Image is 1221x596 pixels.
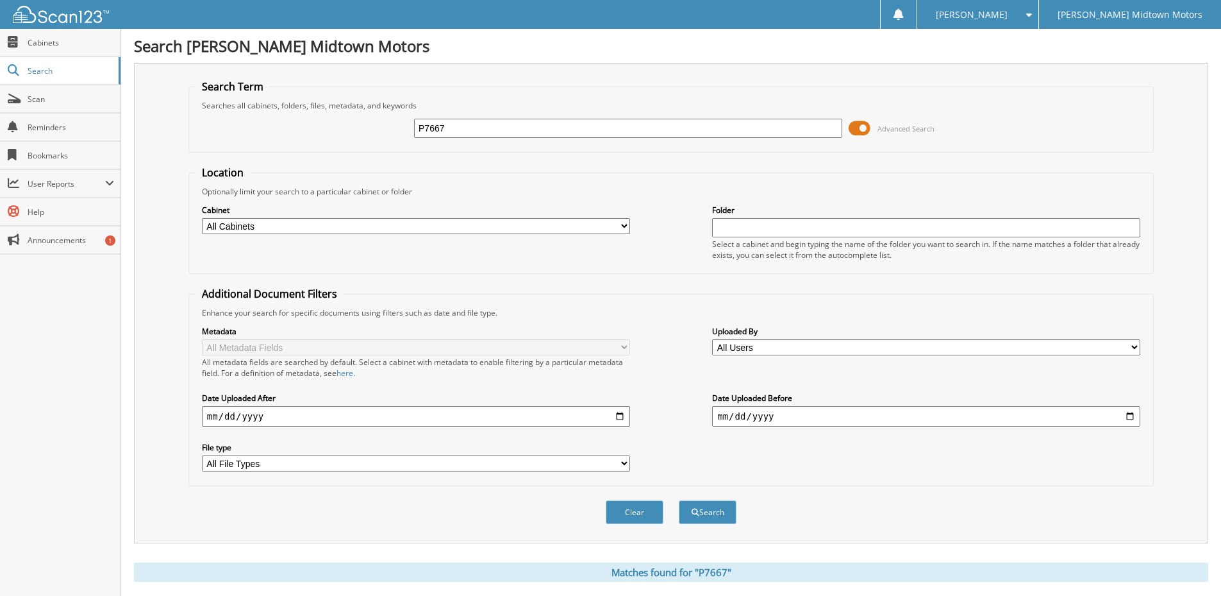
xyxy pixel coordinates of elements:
[202,357,630,379] div: All metadata fields are searched by default. Select a cabinet with metadata to enable filtering b...
[195,100,1147,111] div: Searches all cabinets, folders, files, metadata, and keywords
[195,166,250,180] legend: Location
[195,186,1147,197] div: Optionally limit your search to a particular cabinet or folder
[202,205,630,216] label: Cabinet
[28,94,114,105] span: Scan
[28,65,112,76] span: Search
[712,326,1140,337] label: Uploaded By
[105,235,115,246] div: 1
[195,80,270,94] legend: Search Term
[202,393,630,404] label: Date Uploaded After
[712,205,1140,216] label: Folder
[13,6,109,23] img: scan123-logo-white.svg
[28,37,114,48] span: Cabinets
[28,207,114,217] span: Help
[679,500,736,524] button: Search
[1058,11,1202,19] span: [PERSON_NAME] Midtown Motors
[134,35,1208,56] h1: Search [PERSON_NAME] Midtown Motors
[195,307,1147,318] div: Enhance your search for specific documents using filters such as date and file type.
[28,235,114,246] span: Announcements
[202,406,630,427] input: start
[28,178,105,189] span: User Reports
[712,239,1140,260] div: Select a cabinet and begin typing the name of the folder you want to search in. If the name match...
[877,124,934,133] span: Advanced Search
[195,287,344,301] legend: Additional Document Filters
[134,563,1208,582] div: Matches found for "P7667"
[336,368,353,379] a: here
[606,500,663,524] button: Clear
[712,393,1140,404] label: Date Uploaded Before
[28,150,114,161] span: Bookmarks
[936,11,1008,19] span: [PERSON_NAME]
[712,406,1140,427] input: end
[28,122,114,133] span: Reminders
[202,442,630,453] label: File type
[202,326,630,337] label: Metadata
